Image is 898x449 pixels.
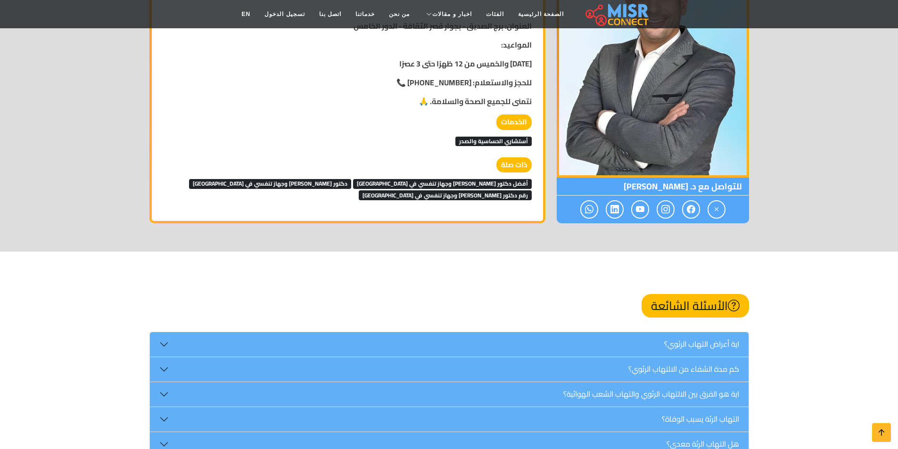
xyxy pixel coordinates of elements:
[189,179,351,188] span: دكتور [PERSON_NAME] وجهاز تنفسي في [GEOGRAPHIC_DATA]
[455,137,532,146] span: أستشاري الحساسية والصدر
[150,382,749,407] button: اية هو الفرق بين الالتهاب الرئوي والتهاب الشعب الهوائية؟
[348,5,382,23] a: خدماتنا
[189,176,351,190] a: دكتور [PERSON_NAME] وجهاز تنفسي في [GEOGRAPHIC_DATA]
[257,5,312,23] a: تسجيل الدخول
[359,190,532,200] span: رقم دكتور [PERSON_NAME] وجهاز تنفسي في [GEOGRAPHIC_DATA]
[501,38,532,52] strong: المواعيد:
[417,5,479,23] a: اخبار و مقالات
[150,407,749,432] button: التهاب الرئة يسبب الوفاة؟
[396,75,532,90] strong: للحجز والاستعلام: [PHONE_NUMBER] 📞
[432,10,472,18] span: اخبار و مقالات
[150,357,749,382] button: كم مدة الشفاء من الالتهاب الرئوي؟
[511,5,571,23] a: الصفحة الرئيسية
[312,5,348,23] a: اتصل بنا
[455,133,532,147] a: أستشاري الحساسية والصدر
[353,179,532,188] span: أفضل دكتور [PERSON_NAME] وجهاز تنفسي في [GEOGRAPHIC_DATA]
[585,2,649,26] img: main.misr_connect
[150,332,749,357] button: اية أعراض التهاب الرئوي؟
[359,188,532,202] a: رقم دكتور [PERSON_NAME] وجهاز تنفسي في [GEOGRAPHIC_DATA]
[235,5,258,23] a: EN
[382,5,417,23] a: من نحن
[399,57,532,71] strong: [DATE] والخميس من 12 ظهرًا حتى 3 عصرًا
[642,294,749,318] h2: الأسئلة الشائعة
[419,94,532,108] strong: نتمنى للجميع الصحة والسلامة. 🙏
[496,114,532,130] strong: الخدمات
[479,5,511,23] a: الفئات
[496,157,532,173] strong: ذات صلة
[353,176,532,190] a: أفضل دكتور [PERSON_NAME] وجهاز تنفسي في [GEOGRAPHIC_DATA]
[557,178,749,196] span: للتواصل مع د. [PERSON_NAME]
